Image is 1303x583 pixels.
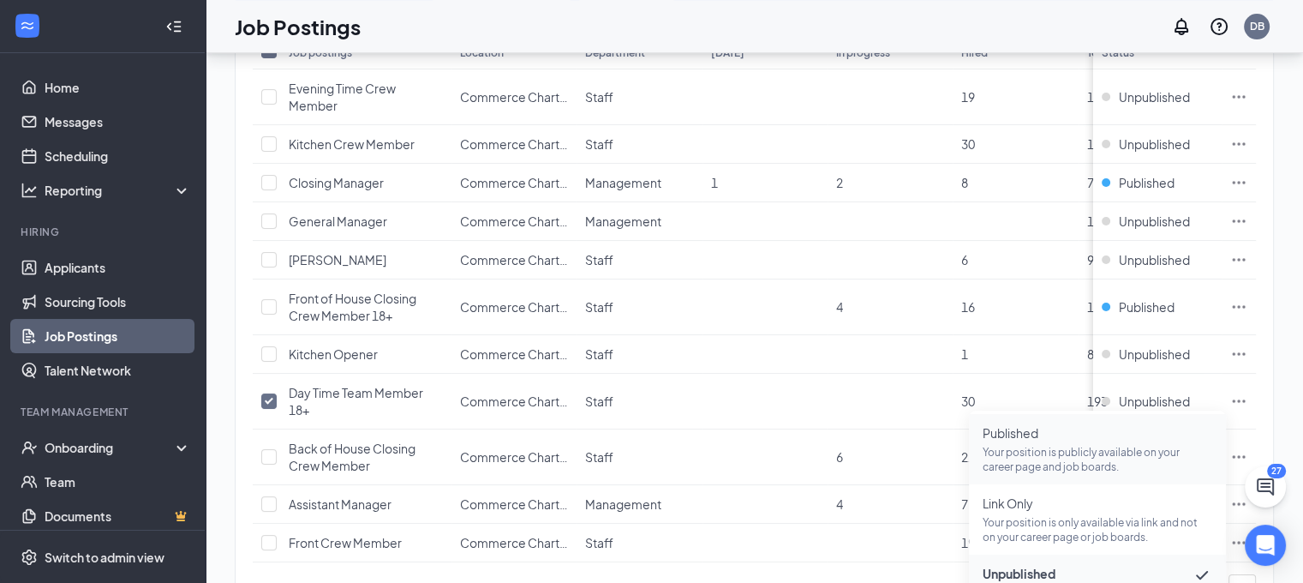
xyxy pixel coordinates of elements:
[1255,477,1276,497] svg: ChatActive
[577,374,702,430] td: Staff
[1230,346,1247,363] svg: Ellipses
[45,250,191,285] a: Applicants
[460,89,726,105] span: Commerce Charter Twp, [GEOGRAPHIC_DATA]
[577,125,702,164] td: Staff
[451,374,577,430] td: Commerce Charter Twp, MI
[1087,175,1101,190] span: 70
[836,496,843,512] span: 4
[451,164,577,202] td: Commerce Charter Twp, MI
[836,175,843,190] span: 2
[21,439,38,456] svg: UserCheck
[585,89,613,105] span: Staff
[577,164,702,202] td: Management
[983,515,1212,544] p: Your position is only available via link and not on your career page or job boards.
[836,449,843,465] span: 6
[577,430,702,485] td: Staff
[961,346,968,362] span: 1
[451,335,577,374] td: Commerce Charter Twp, MI
[165,18,182,35] svg: Collapse
[235,12,361,41] h1: Job Postings
[577,202,702,241] td: Management
[1230,496,1247,513] svg: Ellipses
[1250,19,1264,33] div: DB
[289,291,416,323] span: Front of House Closing Crew Member 18+
[577,69,702,125] td: Staff
[585,252,613,267] span: Staff
[1119,135,1190,153] span: Unpublished
[1230,448,1247,466] svg: Ellipses
[289,441,415,473] span: Back of House Closing Crew Member
[451,485,577,524] td: Commerce Charter Twp, MI
[289,535,402,550] span: Front Crew Member
[1087,394,1108,409] span: 193
[289,385,423,418] span: Day Time Team Member 18+
[1230,174,1247,191] svg: Ellipses
[1230,251,1247,268] svg: Ellipses
[451,279,577,335] td: Commerce Charter Twp, MI
[460,213,726,229] span: Commerce Charter Twp, [GEOGRAPHIC_DATA]
[577,279,702,335] td: Staff
[961,136,975,152] span: 30
[585,449,613,465] span: Staff
[460,394,726,409] span: Commerce Charter Twp, [GEOGRAPHIC_DATA]
[1230,213,1247,230] svg: Ellipses
[1230,135,1247,153] svg: Ellipses
[1119,346,1190,363] span: Unpublished
[45,499,191,533] a: DocumentsCrown
[577,241,702,279] td: Staff
[45,70,191,105] a: Home
[21,182,38,199] svg: Analysis
[961,535,975,550] span: 19
[983,445,1212,474] p: Your position is publicly available on your career page and job boards.
[21,405,188,419] div: Team Management
[961,175,968,190] span: 8
[451,125,577,164] td: Commerce Charter Twp, MI
[1267,464,1286,478] div: 27
[961,449,975,465] span: 21
[1230,88,1247,105] svg: Ellipses
[961,394,975,409] span: 30
[460,496,726,512] span: Commerce Charter Twp, [GEOGRAPHIC_DATA]
[1087,252,1101,267] span: 98
[451,202,577,241] td: Commerce Charter Twp, MI
[1230,534,1247,551] svg: Ellipses
[451,241,577,279] td: Commerce Charter Twp, MI
[1087,346,1094,362] span: 8
[45,439,176,456] div: Onboarding
[1245,466,1286,508] button: ChatActive
[585,394,613,409] span: Staff
[289,496,391,512] span: Assistant Manager
[585,175,661,190] span: Management
[1119,213,1190,230] span: Unpublished
[1245,525,1286,566] div: Open Intercom Messenger
[289,252,386,267] span: [PERSON_NAME]
[585,136,613,152] span: Staff
[711,175,718,190] span: 1
[577,335,702,374] td: Staff
[45,105,191,139] a: Messages
[836,299,843,315] span: 4
[1119,174,1174,191] span: Published
[1087,213,1101,229] span: 12
[460,299,726,315] span: Commerce Charter Twp, [GEOGRAPHIC_DATA]
[45,285,191,319] a: Sourcing Tools
[585,299,613,315] span: Staff
[289,81,396,113] span: Evening Time Crew Member
[21,225,188,239] div: Hiring
[1209,16,1229,37] svg: QuestionInfo
[983,495,1212,512] span: Link Only
[585,496,661,512] span: Management
[1230,393,1247,410] svg: Ellipses
[577,485,702,524] td: Management
[289,213,387,229] span: General Manager
[585,213,661,229] span: Management
[961,89,975,105] span: 19
[961,252,968,267] span: 6
[1119,298,1174,316] span: Published
[289,346,378,362] span: Kitchen Opener
[289,136,415,152] span: Kitchen Crew Member
[289,175,384,190] span: Closing Manager
[460,252,726,267] span: Commerce Charter Twp, [GEOGRAPHIC_DATA]
[460,346,726,362] span: Commerce Charter Twp, [GEOGRAPHIC_DATA]
[961,299,975,315] span: 16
